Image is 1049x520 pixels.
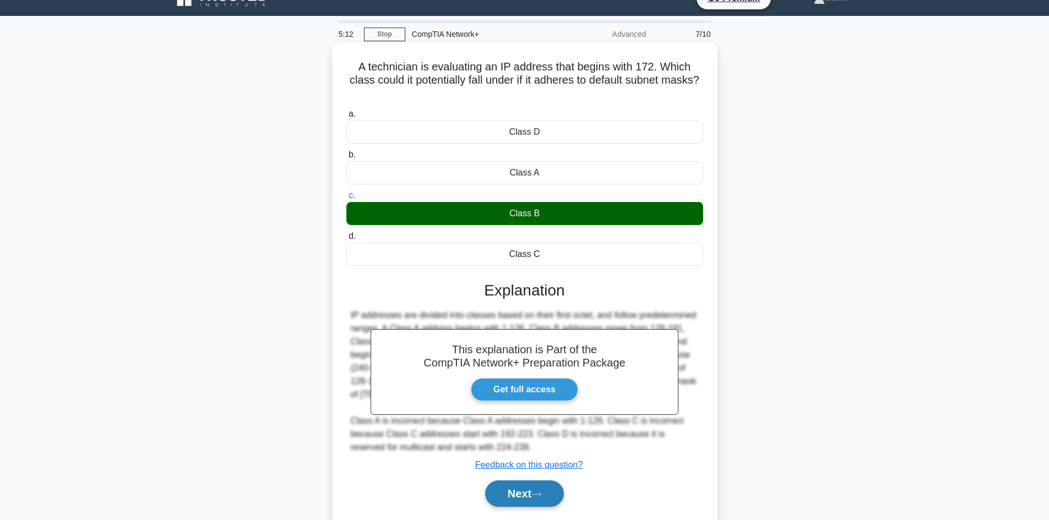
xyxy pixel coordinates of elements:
[349,150,356,159] span: b.
[345,60,704,101] h5: A technician is evaluating an IP address that begins with 172. Which class could it potentially f...
[653,23,718,45] div: 7/10
[353,281,697,300] h3: Explanation
[349,231,356,240] span: d.
[405,23,557,45] div: CompTIA Network+
[364,28,405,41] a: Stop
[471,378,578,401] a: Get full access
[346,243,703,266] div: Class C
[332,23,364,45] div: 5:12
[557,23,653,45] div: Advanced
[346,121,703,144] div: Class D
[346,161,703,184] div: Class A
[485,480,564,507] button: Next
[349,109,356,118] span: a.
[475,460,583,469] a: Feedback on this question?
[346,202,703,225] div: Class B
[351,309,699,454] div: IP addresses are divided into classes based on their first octet, and follow predetermined ranges...
[349,190,355,200] span: c.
